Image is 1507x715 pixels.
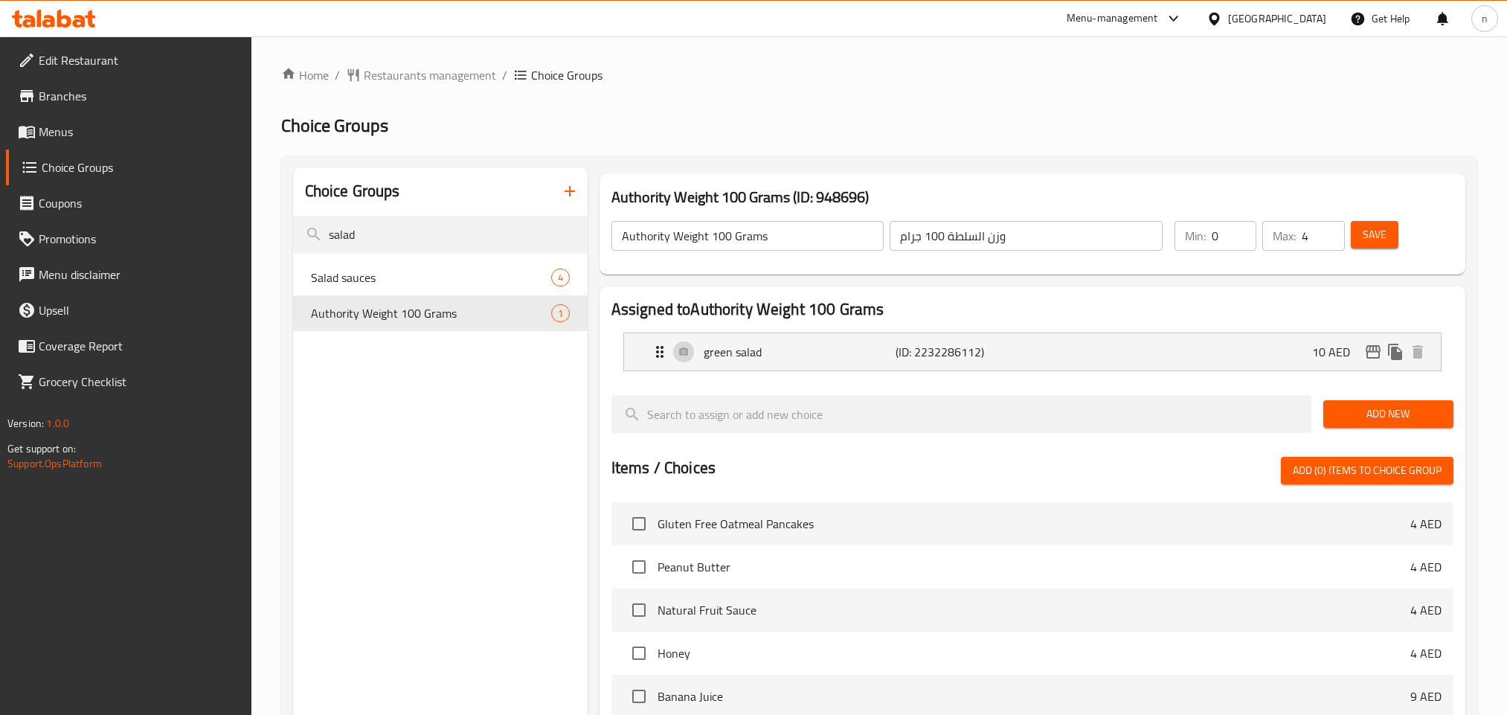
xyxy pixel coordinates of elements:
[1363,225,1386,244] span: Save
[658,558,1410,576] span: Peanut Butter
[623,638,655,669] span: Select choice
[7,414,44,433] span: Version:
[335,66,340,84] li: /
[39,194,240,212] span: Coupons
[611,395,1311,433] input: search
[551,304,570,322] div: Choices
[1067,10,1158,28] div: Menu-management
[552,307,569,321] span: 1
[658,515,1410,533] span: Gluten Free Oatmeal Pancakes
[1482,10,1488,27] span: n
[1281,457,1453,484] button: Add (0) items to choice group
[364,66,496,84] span: Restaurants management
[1362,341,1384,363] button: edit
[6,185,251,221] a: Coupons
[658,601,1410,619] span: Natural Fruit Sauce
[611,298,1453,321] h2: Assigned to Authority Weight 100 Grams
[6,42,251,78] a: Edit Restaurant
[6,257,251,292] a: Menu disclaimer
[6,292,251,328] a: Upsell
[502,66,507,84] li: /
[1228,10,1326,27] div: [GEOGRAPHIC_DATA]
[293,216,588,254] input: search
[611,327,1453,377] li: Expand
[624,333,1441,371] div: Expand
[6,150,251,185] a: Choice Groups
[39,87,240,105] span: Branches
[42,158,240,176] span: Choice Groups
[611,185,1453,209] h3: Authority Weight 100 Grams (ID: 948696)
[1410,558,1442,576] p: 4 AED
[658,644,1410,662] span: Honey
[7,454,102,473] a: Support.OpsPlatform
[1185,227,1206,245] p: Min:
[531,66,603,84] span: Choice Groups
[1312,343,1362,361] p: 10 AED
[305,180,400,202] h2: Choice Groups
[623,594,655,626] span: Select choice
[611,457,716,479] h2: Items / Choices
[6,364,251,400] a: Grocery Checklist
[46,414,69,433] span: 1.0.0
[39,123,240,141] span: Menus
[7,439,76,458] span: Get support on:
[281,109,388,142] span: Choice Groups
[704,343,896,361] p: green salad
[1273,227,1296,245] p: Max:
[1410,601,1442,619] p: 4 AED
[39,51,240,69] span: Edit Restaurant
[1410,515,1442,533] p: 4 AED
[39,230,240,248] span: Promotions
[6,78,251,114] a: Branches
[39,337,240,355] span: Coverage Report
[658,687,1410,705] span: Banana Juice
[623,508,655,539] span: Select choice
[39,301,240,319] span: Upsell
[1407,341,1429,363] button: delete
[552,271,569,285] span: 4
[39,266,240,283] span: Menu disclaimer
[39,373,240,391] span: Grocery Checklist
[6,114,251,150] a: Menus
[1293,461,1442,480] span: Add (0) items to choice group
[6,221,251,257] a: Promotions
[1384,341,1407,363] button: duplicate
[311,304,551,322] span: Authority Weight 100 Grams
[281,66,329,84] a: Home
[551,269,570,286] div: Choices
[293,295,588,331] div: Authority Weight 100 Grams1
[311,269,551,286] span: Salad sauces
[346,66,496,84] a: Restaurants management
[293,260,588,295] div: Salad sauces4
[1351,221,1398,249] button: Save
[1410,644,1442,662] p: 4 AED
[1323,400,1453,428] button: Add New
[6,328,251,364] a: Coverage Report
[281,66,1477,84] nav: breadcrumb
[1410,687,1442,705] p: 9 AED
[623,551,655,583] span: Select choice
[1335,405,1442,423] span: Add New
[896,343,1024,361] p: (ID: 2232286112)
[623,681,655,712] span: Select choice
